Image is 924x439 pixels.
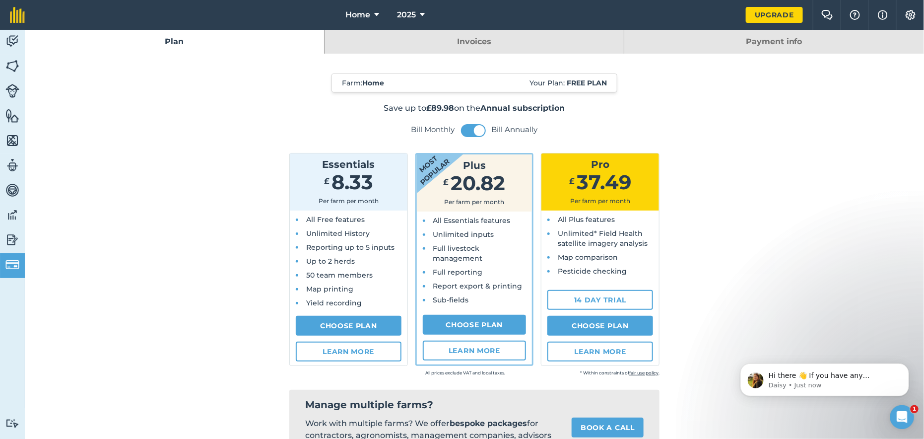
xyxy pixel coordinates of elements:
[905,10,917,20] img: A cog icon
[5,258,19,272] img: svg+xml;base64,PD94bWwgdmVyc2lvbj0iMS4wIiBlbmNvZGluZz0idXRmLTgiPz4KPCEtLSBHZW5lcmF0b3I6IEFkb2JlIE...
[890,405,914,429] iframe: Intercom live chat
[547,316,653,336] a: Choose Plan
[5,108,19,123] img: svg+xml;base64,PHN2ZyB4bWxucz0iaHR0cDovL3d3dy53My5vcmcvMjAwMC9zdmciIHdpZHRoPSI1NiIgaGVpZ2h0PSI2MC...
[324,176,330,186] span: £
[547,290,653,310] a: 14 day trial
[322,158,375,170] span: Essentials
[572,418,644,438] a: Book a call
[15,21,184,54] div: message notification from Daisy, Just now. Hi there 👋 If you have any questions about our pricing...
[306,271,373,280] span: 50 team members
[558,253,618,262] span: Map comparison
[306,215,365,224] span: All Free features
[296,342,401,362] a: Learn more
[570,197,630,205] span: Per farm per month
[43,29,171,67] span: Hi there 👋 If you have any questions about our pricing or which plan is right for you, I’m here t...
[433,244,483,263] span: Full livestock management
[345,9,370,21] span: Home
[481,103,565,113] strong: Annual subscription
[5,59,19,73] img: svg+xml;base64,PHN2ZyB4bWxucz0iaHR0cDovL3d3dy53My5vcmcvMjAwMC9zdmciIHdpZHRoPSI1NiIgaGVpZ2h0PSI2MC...
[558,215,615,224] span: All Plus features
[306,285,353,293] span: Map printing
[624,30,924,54] a: Payment info
[43,38,171,47] p: Message from Daisy, sent Just now
[5,208,19,222] img: svg+xml;base64,PD94bWwgdmVyc2lvbj0iMS4wIiBlbmNvZGluZz0idXRmLTgiPz4KPCEtLSBHZW5lcmF0b3I6IEFkb2JlIE...
[746,7,803,23] a: Upgrade
[5,183,19,198] img: svg+xml;base64,PD94bWwgdmVyc2lvbj0iMS4wIiBlbmNvZGluZz0idXRmLTgiPz4KPCEtLSBHZW5lcmF0b3I6IEFkb2JlIE...
[305,398,644,412] h2: Manage multiple farms?
[306,229,370,238] span: Unlimited History
[569,176,575,186] span: £
[306,298,362,307] span: Yield recording
[505,368,660,378] small: * Within constraints of .
[878,9,888,21] img: svg+xml;base64,PHN2ZyB4bWxucz0iaHR0cDovL3d3dy53My5vcmcvMjAwMC9zdmciIHdpZHRoPSIxNyIgaGVpZ2h0PSIxNy...
[423,315,527,335] a: Choose Plan
[342,78,384,88] span: Farm :
[362,78,384,87] strong: Home
[911,405,919,413] span: 1
[411,125,455,135] label: Bill Monthly
[222,102,727,114] p: Save up to on the
[445,198,505,206] span: Per farm per month
[351,368,505,378] small: All prices exclude VAT and local taxes.
[427,103,455,113] strong: £89.98
[433,295,469,304] span: Sub-fields
[558,229,648,248] span: Unlimited* Field Health satellite imagery analysis
[5,158,19,173] img: svg+xml;base64,PD94bWwgdmVyc2lvbj0iMS4wIiBlbmNvZGluZz0idXRmLTgiPz4KPCEtLSBHZW5lcmF0b3I6IEFkb2JlIE...
[22,30,38,46] img: Profile image for Daisy
[577,170,631,194] span: 37.49
[629,370,659,375] a: fair use policy
[5,133,19,148] img: svg+xml;base64,PHN2ZyB4bWxucz0iaHR0cDovL3d3dy53My5vcmcvMjAwMC9zdmciIHdpZHRoPSI1NiIgaGVpZ2h0PSI2MC...
[5,419,19,428] img: svg+xml;base64,PD94bWwgdmVyc2lvbj0iMS4wIiBlbmNvZGluZz0idXRmLTgiPz4KPCEtLSBHZW5lcmF0b3I6IEFkb2JlIE...
[319,197,379,205] span: Per farm per month
[423,341,527,361] a: Learn more
[463,159,486,171] span: Plus
[306,257,355,266] span: Up to 2 herds
[10,7,25,23] img: fieldmargin Logo
[25,30,324,54] a: Plan
[547,342,653,362] a: Learn more
[5,34,19,49] img: svg+xml;base64,PD94bWwgdmVyc2lvbj0iMS4wIiBlbmNvZGluZz0idXRmLTgiPz4KPCEtLSBHZW5lcmF0b3I6IEFkb2JlIE...
[591,158,609,170] span: Pro
[397,9,416,21] span: 2025
[849,10,861,20] img: A question mark icon
[451,171,506,195] span: 20.82
[331,170,373,194] span: 8.33
[387,126,468,201] strong: Most popular
[450,419,527,428] strong: bespoke packages
[433,216,511,225] span: All Essentials features
[558,267,627,276] span: Pesticide checking
[5,232,19,247] img: svg+xml;base64,PD94bWwgdmVyc2lvbj0iMS4wIiBlbmNvZGluZz0idXRmLTgiPz4KPCEtLSBHZW5lcmF0b3I6IEFkb2JlIE...
[529,78,607,88] span: Your Plan:
[306,243,395,252] span: Reporting up to 5 inputs
[567,78,607,87] strong: Free plan
[821,10,833,20] img: Two speech bubbles overlapping with the left bubble in the forefront
[325,30,624,54] a: Invoices
[726,343,924,412] iframe: Intercom notifications message
[5,84,19,98] img: svg+xml;base64,PD94bWwgdmVyc2lvbj0iMS4wIiBlbmNvZGluZz0idXRmLTgiPz4KPCEtLSBHZW5lcmF0b3I6IEFkb2JlIE...
[444,177,449,187] span: £
[492,125,538,135] label: Bill Annually
[433,230,494,239] span: Unlimited inputs
[433,268,483,277] span: Full reporting
[433,282,523,291] span: Report export & printing
[296,316,401,336] a: Choose Plan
